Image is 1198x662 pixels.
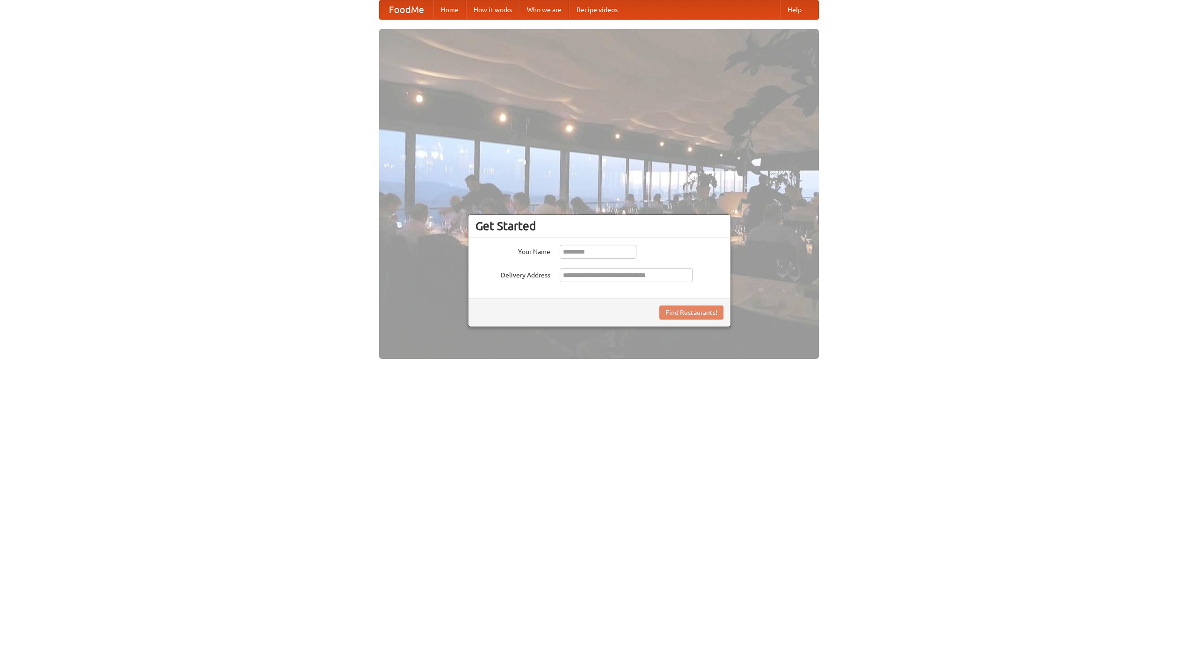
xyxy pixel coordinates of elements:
a: Home [433,0,466,19]
label: Your Name [475,245,550,256]
a: Who we are [519,0,569,19]
label: Delivery Address [475,268,550,280]
a: Help [780,0,809,19]
a: Recipe videos [569,0,625,19]
h3: Get Started [475,219,723,233]
button: Find Restaurants! [659,306,723,320]
a: How it works [466,0,519,19]
a: FoodMe [380,0,433,19]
